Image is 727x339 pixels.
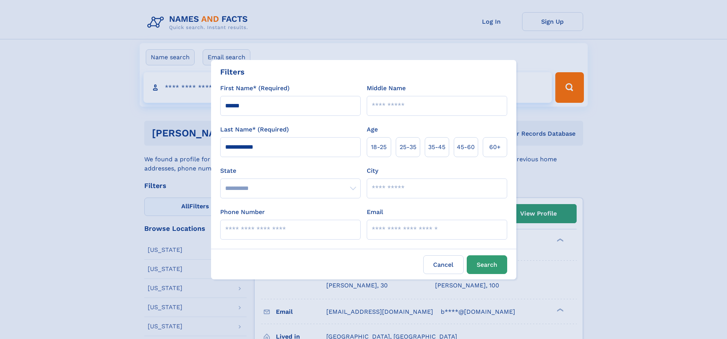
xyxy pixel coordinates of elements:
label: Last Name* (Required) [220,125,289,134]
label: Age [367,125,378,134]
span: 45‑60 [457,143,475,152]
label: Middle Name [367,84,406,93]
div: Filters [220,66,245,78]
label: Phone Number [220,208,265,217]
label: Email [367,208,383,217]
span: 60+ [489,143,501,152]
label: City [367,166,378,175]
label: State [220,166,361,175]
span: 18‑25 [371,143,387,152]
span: 25‑35 [400,143,416,152]
span: 35‑45 [428,143,445,152]
label: First Name* (Required) [220,84,290,93]
button: Search [467,255,507,274]
label: Cancel [423,255,464,274]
